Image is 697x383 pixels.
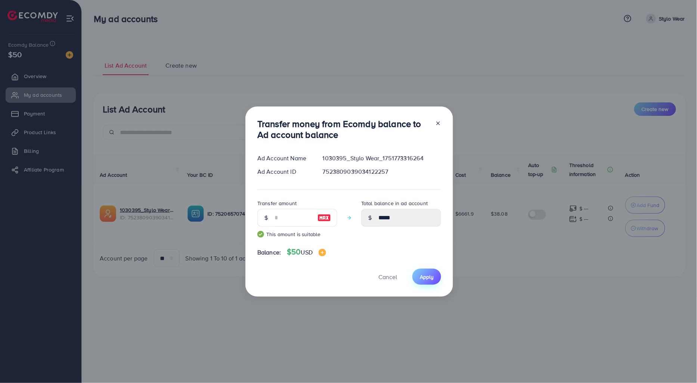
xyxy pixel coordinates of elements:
img: guide [257,231,264,238]
span: Apply [420,273,434,281]
div: Ad Account ID [251,167,317,176]
img: image [317,213,331,222]
span: Cancel [378,273,397,281]
div: Ad Account Name [251,154,317,163]
span: USD [301,248,313,256]
label: Total balance in ad account [361,200,428,207]
iframe: Chat [665,349,691,377]
h3: Transfer money from Ecomdy balance to Ad account balance [257,118,429,140]
h4: $50 [287,247,326,257]
span: Balance: [257,248,281,257]
small: This amount is suitable [257,231,337,238]
button: Cancel [369,269,406,285]
div: 7523809039034122257 [317,167,447,176]
img: image [319,249,326,256]
button: Apply [412,269,441,285]
label: Transfer amount [257,200,297,207]
div: 1030395_Stylo Wear_1751773316264 [317,154,447,163]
